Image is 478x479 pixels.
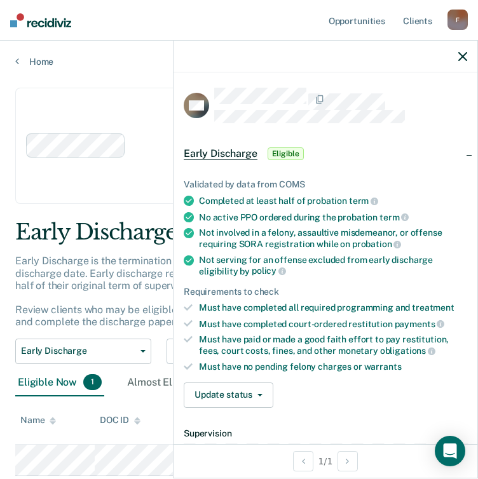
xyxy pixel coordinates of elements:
span: treatment [412,302,454,313]
span: term [379,212,409,222]
span: term [349,196,378,206]
div: Requirements to check [184,287,467,297]
img: Recidiviz [10,13,71,27]
span: Eligible [268,147,304,160]
div: Early DischargeEligible [174,133,477,174]
a: Home [15,56,463,67]
button: Next Opportunity [338,451,358,471]
p: Early Discharge is the termination of the period of probation or parole before the full-term disc... [15,255,456,328]
div: No active PPO ordered during the probation [199,212,467,223]
div: Eligible Now [15,369,104,397]
span: probation [352,239,402,249]
div: Early Discharge [15,219,463,255]
div: F [447,10,468,30]
button: Update status [184,382,273,408]
div: Completed at least half of probation [199,195,467,206]
span: policy [252,266,286,276]
div: Validated by data from COMS [184,179,467,190]
div: Almost Eligible [125,369,227,397]
div: Must have completed court-ordered restitution [199,318,467,330]
div: Name [20,415,56,426]
div: Not involved in a felony, assaultive misdemeanor, or offense requiring SORA registration while on [199,227,467,249]
span: Early Discharge [184,147,257,160]
div: Must have completed all required programming and [199,302,467,313]
div: 1 / 1 [174,444,477,478]
div: Not serving for an offense excluded from early discharge eligibility by [199,255,467,276]
span: obligations [380,346,435,356]
button: Previous Opportunity [293,451,313,471]
span: Early Discharge [21,346,135,356]
div: Must have no pending felony charges or [199,361,467,372]
span: payments [395,319,445,329]
span: 1 [83,374,102,391]
div: Open Intercom Messenger [435,436,465,466]
span: warrants [364,361,402,372]
div: DOC ID [100,415,140,426]
dt: Supervision [184,428,467,439]
div: Must have paid or made a good faith effort to pay restitution, fees, court costs, fines, and othe... [199,334,467,356]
